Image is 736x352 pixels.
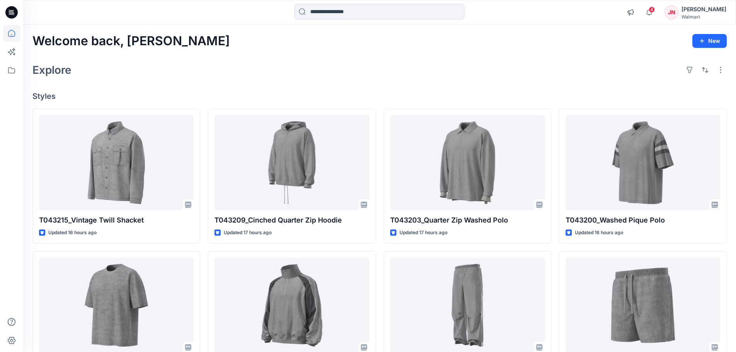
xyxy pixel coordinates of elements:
h2: Explore [32,64,71,76]
div: [PERSON_NAME] [682,5,726,14]
a: T043203_Quarter Zip Washed Polo [390,115,545,211]
p: T043200_Washed Pique Polo [566,215,720,226]
h4: Styles [32,92,727,101]
div: Walmart [682,14,726,20]
p: T043203_Quarter Zip Washed Polo [390,215,545,226]
h2: Welcome back, [PERSON_NAME] [32,34,230,48]
p: Updated 16 hours ago [575,229,623,237]
p: T043215_Vintage Twill Shacket [39,215,194,226]
p: Updated 17 hours ago [399,229,447,237]
a: T043215_Vintage Twill Shacket [39,115,194,211]
p: Updated 17 hours ago [224,229,272,237]
a: T043209_Cinched Quarter Zip Hoodie [214,115,369,211]
a: T043200_Washed Pique Polo [566,115,720,211]
span: 4 [649,7,655,13]
div: JN [665,5,678,19]
p: T043209_Cinched Quarter Zip Hoodie [214,215,369,226]
button: New [692,34,727,48]
p: Updated 16 hours ago [48,229,97,237]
